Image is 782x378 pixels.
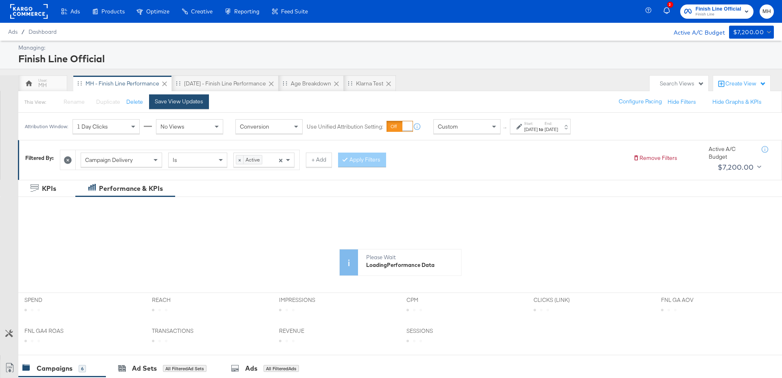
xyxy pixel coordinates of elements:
span: / [18,28,29,35]
div: Drag to reorder tab [348,81,352,85]
span: Active [244,155,262,164]
div: Drag to reorder tab [283,81,287,85]
div: All Filtered Ads [264,365,299,372]
div: Ad Sets [132,364,157,373]
div: [DATE] - Finish Line Performance [184,80,266,87]
label: Use Unified Attribution Setting: [307,123,383,131]
button: MH [760,4,774,19]
span: Custom [438,123,458,130]
div: $7,200.00 [733,27,764,37]
span: Is [173,156,177,164]
div: Campaigns [37,364,72,373]
div: [DATE] [524,126,538,133]
span: Ads [70,8,80,15]
div: This View: [24,99,46,105]
div: Search Views [660,80,704,87]
div: Klarna Test [356,80,383,87]
div: Managing: [18,44,772,52]
button: Remove Filters [633,154,677,162]
div: 2 [667,2,673,8]
span: Feed Suite [281,8,308,15]
div: Drag to reorder tab [77,81,82,85]
div: MH - Finish Line Performance [86,80,159,87]
span: Products [101,8,125,15]
span: Duplicate [96,98,120,105]
div: [DATE] [545,126,558,133]
span: ↑ [501,127,509,129]
button: Finish Line OfficialFinish Line [680,4,753,19]
button: Hide Filters [668,98,696,106]
div: Active A/C Budget [665,26,725,38]
button: Save View Updates [149,94,209,109]
span: Reporting [234,8,259,15]
div: Filtered By: [25,154,54,162]
span: Rename [64,98,85,105]
span: Clear all [277,153,284,167]
div: Finish Line Official [18,52,772,66]
div: Save View Updates [155,98,203,105]
div: Active A/C Budget [709,145,753,160]
button: Hide Graphs & KPIs [712,98,762,106]
span: Finish Line Official [696,5,741,13]
span: × [279,156,283,163]
span: × [236,155,244,164]
div: MH [38,81,47,89]
div: Attribution Window: [24,124,68,129]
button: 2 [662,4,676,20]
span: MH [763,7,771,16]
span: Creative [191,8,213,15]
label: Start: [524,121,538,126]
div: $7,200.00 [718,161,754,173]
button: Configure Pacing [613,94,668,109]
div: Age Breakdown [291,80,331,87]
span: Finish Line [696,11,741,18]
div: All Filtered Ad Sets [163,365,206,372]
div: Performance & KPIs [99,184,163,193]
div: 6 [79,365,86,372]
span: Optimize [146,8,169,15]
button: $7,200.00 [714,161,763,174]
div: Ads [245,364,257,373]
a: Dashboard [29,28,57,35]
div: KPIs [42,184,56,193]
div: Create View [725,80,766,88]
strong: to [538,126,545,132]
button: + Add [306,153,332,167]
label: End: [545,121,558,126]
button: Delete [126,98,143,106]
span: Conversion [240,123,269,130]
span: No Views [160,123,185,130]
span: Ads [8,28,18,35]
span: Campaign Delivery [85,156,133,164]
div: Drag to reorder tab [176,81,180,85]
span: 1 Day Clicks [77,123,108,130]
button: $7,200.00 [729,26,774,39]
